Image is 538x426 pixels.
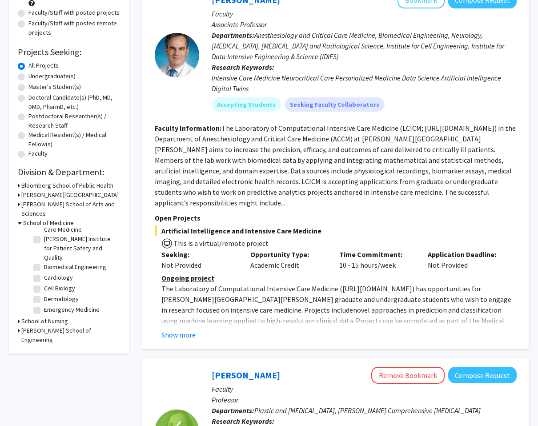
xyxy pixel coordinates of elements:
mat-chip: Seeking Faculty Collaborators [285,97,385,112]
p: Seeking: [161,249,237,260]
p: Application Deadline: [428,249,503,260]
p: Associate Professor [212,19,517,30]
div: Intensive Care Medicine Neurocritical Care Personalized Medicine Data Science Artificial Intellig... [212,72,517,94]
label: Medical Resident(s) / Medical Fellow(s) [28,130,120,149]
a: [PERSON_NAME] [212,370,280,381]
label: Undergraduate(s) [28,72,76,81]
div: Not Provided [421,249,510,270]
div: Academic Credit [244,249,333,270]
h2: Projects Seeking: [18,47,120,57]
h3: [PERSON_NAME] School of Engineering [21,326,120,345]
div: 10 - 15 hours/week [333,249,422,270]
p: Time Commitment: [339,249,415,260]
h3: School of Nursing [21,317,68,326]
b: Faculty Information: [155,124,221,133]
p: Faculty [212,384,517,394]
p: [URL][DOMAIN_NAME] Priority will be given to applicants who have completed coursework or have a d... [161,283,517,390]
u: Ongoing project [161,273,214,282]
span: novel approaches in prediction and classification using machine learning applied to high-resoluti... [161,305,504,336]
button: Remove Bookmark [371,367,445,384]
fg-read-more: The Laboratory of Computational Intensive Care Medicine (LCICM; [URL][DOMAIN_NAME]) in the Depart... [155,124,516,207]
label: All Projects [28,61,59,70]
h3: School of Medicine [23,218,74,228]
label: [PERSON_NAME] Institute for Patient Safety and Quality [44,234,118,262]
button: Compose Request to Michele Manahan [448,367,517,383]
label: Genetic Medicine [44,316,90,325]
label: Biomedical Engineering [44,262,106,272]
span: ) has opportunities for [PERSON_NAME][GEOGRAPHIC_DATA][PERSON_NAME] graduate and undergraduate st... [161,284,511,314]
mat-chip: Accepting Students [212,97,281,112]
span: The Laboratory of Computational Intensive Care Medicine ( [161,284,342,293]
b: Research Keywords: [212,417,274,426]
label: Postdoctoral Researcher(s) / Research Staff [28,112,120,130]
label: Master's Student(s) [28,82,81,92]
p: Open Projects [155,213,517,223]
h3: [PERSON_NAME] School of Arts and Sciences [21,200,120,218]
div: Not Provided [161,260,237,270]
span: Artificial Intelligence and Intensive Care Medicine [155,225,517,236]
label: Faculty/Staff with posted projects [28,8,120,17]
label: Cell Biology [44,284,75,293]
h2: Division & Department: [18,167,120,177]
b: Departments: [212,31,254,40]
p: Professor [212,394,517,405]
h3: [PERSON_NAME][GEOGRAPHIC_DATA] [21,190,119,200]
span: Plastic and [MEDICAL_DATA], [PERSON_NAME] Comprehensive [MEDICAL_DATA] [254,406,481,415]
iframe: Chat [7,386,38,419]
h3: Bloomberg School of Public Health [21,181,113,190]
p: Faculty [212,8,517,19]
p: Opportunity Type: [250,249,326,260]
b: Research Keywords: [212,63,274,72]
label: Emergency Medicine [44,305,100,314]
label: Faculty [28,149,48,158]
label: Cardiology [44,273,73,282]
span: This is a virtual/remote project [173,239,269,248]
b: Departments: [212,406,254,415]
span: Anesthesiology and Critical Care Medicine, Biomedical Engineering, Neurology, [MEDICAL_DATA], [ME... [212,31,504,61]
label: Doctoral Candidate(s) (PhD, MD, DMD, PharmD, etc.) [28,93,120,112]
label: Dermatology [44,294,79,304]
button: Show more [161,330,196,340]
label: Faculty/Staff with posted remote projects [28,19,120,37]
